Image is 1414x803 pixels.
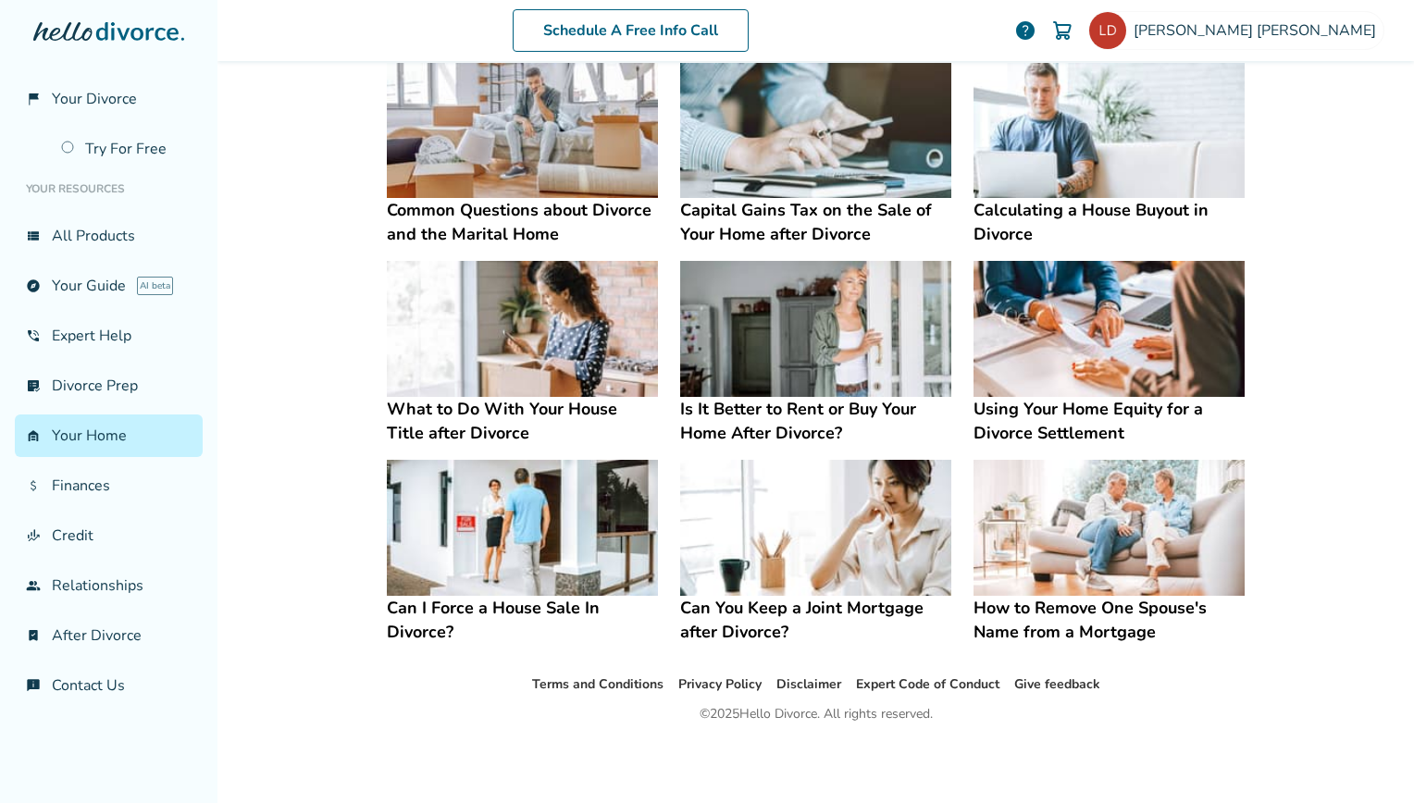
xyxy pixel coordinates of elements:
[15,170,203,207] li: Your Resources
[15,265,203,307] a: exploreYour GuideAI beta
[1321,714,1414,803] iframe: Chat Widget
[26,92,41,106] span: flag_2
[26,578,41,593] span: group
[1014,673,1100,696] li: Give feedback
[513,9,749,52] a: Schedule A Free Info Call
[1051,19,1073,42] img: Cart
[26,678,41,693] span: chat_info
[974,460,1245,596] img: How to Remove One Spouse's Name from a Mortgage
[974,596,1245,644] h4: How to Remove One Spouse's Name from a Mortgage
[1089,12,1126,49] img: lesliejdhome@gmail.com
[387,198,658,246] h4: Common Questions about Divorce and the Marital Home
[26,628,41,643] span: bookmark_check
[974,63,1245,247] a: Calculating a House Buyout in DivorceCalculating a House Buyout in Divorce
[26,278,41,293] span: explore
[387,397,658,445] h4: What to Do With Your House Title after Divorce
[387,460,658,596] img: Can I Force a House Sale In Divorce?
[974,397,1245,445] h4: Using Your Home Equity for a Divorce Settlement
[26,528,41,543] span: finance_mode
[15,414,203,457] a: garage_homeYour Home
[387,261,658,445] a: What to Do With Your House Title after DivorceWhat to Do With Your House Title after Divorce
[1134,20,1383,41] span: [PERSON_NAME] [PERSON_NAME]
[15,564,203,607] a: groupRelationships
[15,215,203,257] a: view_listAll Products
[974,198,1245,246] h4: Calculating a House Buyout in Divorce
[26,478,41,493] span: attach_money
[387,596,658,644] h4: Can I Force a House Sale In Divorce?
[387,261,658,397] img: What to Do With Your House Title after Divorce
[680,63,951,247] a: Capital Gains Tax on the Sale of Your Home after DivorceCapital Gains Tax on the Sale of Your Hom...
[974,460,1245,644] a: How to Remove One Spouse's Name from a MortgageHow to Remove One Spouse's Name from a Mortgage
[680,198,951,246] h4: Capital Gains Tax on the Sale of Your Home after Divorce
[15,614,203,657] a: bookmark_checkAfter Divorce
[26,229,41,243] span: view_list
[680,460,951,596] img: Can You Keep a Joint Mortgage after Divorce?
[678,675,762,693] a: Privacy Policy
[52,89,137,109] span: Your Divorce
[137,277,173,295] span: AI beta
[680,596,951,644] h4: Can You Keep a Joint Mortgage after Divorce?
[856,675,999,693] a: Expert Code of Conduct
[776,673,841,696] li: Disclaimer
[15,78,203,120] a: flag_2Your Divorce
[387,63,658,247] a: Common Questions about Divorce and the Marital HomeCommon Questions about Divorce and the Marital...
[15,364,203,407] a: list_alt_checkDivorce Prep
[700,703,933,725] div: © 2025 Hello Divorce. All rights reserved.
[15,464,203,507] a: attach_moneyFinances
[50,128,203,170] a: Try For Free
[387,63,658,199] img: Common Questions about Divorce and the Marital Home
[974,261,1245,397] img: Using Your Home Equity for a Divorce Settlement
[1014,19,1036,42] a: help
[15,315,203,357] a: phone_in_talkExpert Help
[974,63,1245,199] img: Calculating a House Buyout in Divorce
[387,460,658,644] a: Can I Force a House Sale In Divorce?Can I Force a House Sale In Divorce?
[26,328,41,343] span: phone_in_talk
[15,664,203,707] a: chat_infoContact Us
[26,378,41,393] span: list_alt_check
[680,261,951,445] a: Is It Better to Rent or Buy Your Home After Divorce?Is It Better to Rent or Buy Your Home After D...
[974,261,1245,445] a: Using Your Home Equity for a Divorce SettlementUsing Your Home Equity for a Divorce Settlement
[680,261,951,397] img: Is It Better to Rent or Buy Your Home After Divorce?
[680,460,951,644] a: Can You Keep a Joint Mortgage after Divorce?Can You Keep a Joint Mortgage after Divorce?
[680,63,951,199] img: Capital Gains Tax on the Sale of Your Home after Divorce
[532,675,664,693] a: Terms and Conditions
[680,397,951,445] h4: Is It Better to Rent or Buy Your Home After Divorce?
[15,514,203,557] a: finance_modeCredit
[26,428,41,443] span: garage_home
